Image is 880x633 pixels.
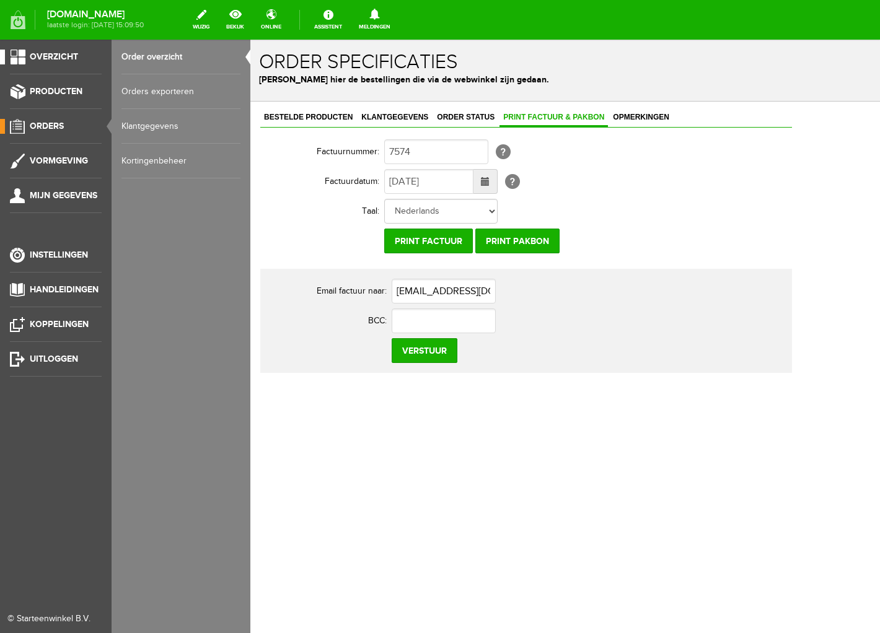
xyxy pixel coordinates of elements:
a: Order status [183,69,248,87]
span: Instellingen [30,250,88,260]
a: Print factuur & pakbon [249,69,358,87]
a: Meldingen [351,6,398,33]
a: Order overzicht [121,40,240,74]
span: Orders [30,121,64,131]
a: Assistent [307,6,350,33]
th: BCC: [17,266,141,296]
input: Datum tot... [134,129,223,154]
span: Bestelde producten [10,73,106,82]
th: Taal: [10,157,134,186]
a: bekijk [219,6,252,33]
a: online [253,6,289,33]
a: Bestelde producten [10,69,106,87]
p: [PERSON_NAME] hier de bestellingen die via de webwinkel zijn gedaan. [9,33,621,46]
th: Factuurnummer: [10,97,134,127]
span: Koppelingen [30,319,89,330]
strong: [DOMAIN_NAME] [47,11,144,18]
span: Overzicht [30,51,78,62]
span: laatste login: [DATE] 15:09:50 [47,22,144,28]
input: Print factuur [134,189,222,214]
div: © Starteenwinkel B.V. [7,613,94,626]
span: [?] [245,105,260,120]
input: Verstuur [141,299,207,323]
span: Print factuur & pakbon [249,73,358,82]
a: Opmerkingen [359,69,423,87]
a: wijzig [185,6,217,33]
span: Uitloggen [30,354,78,364]
span: Order status [183,73,248,82]
h1: Order specificaties [9,12,621,33]
span: Handleidingen [30,284,99,295]
span: [?] [255,134,270,149]
span: Opmerkingen [359,73,423,82]
span: Mijn gegevens [30,190,97,201]
a: Klantgegevens [107,69,182,87]
span: Klantgegevens [107,73,182,82]
a: Orders exporteren [121,74,240,109]
a: Klantgegevens [121,109,240,144]
span: Producten [30,86,82,97]
span: Vormgeving [30,155,88,166]
th: Email factuur naar: [17,237,141,266]
input: Print pakbon [225,189,309,214]
th: Factuurdatum: [10,127,134,157]
a: Kortingenbeheer [121,144,240,178]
